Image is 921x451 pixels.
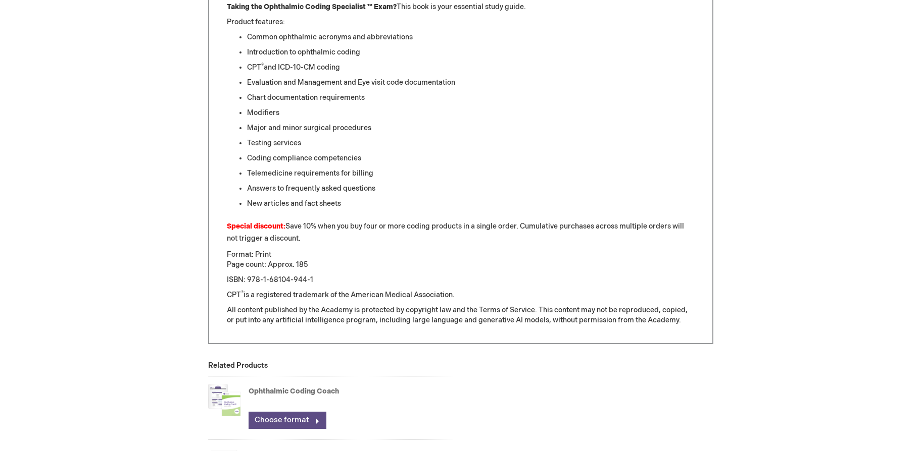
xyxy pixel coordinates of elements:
[241,290,244,296] sup: ®
[249,387,339,396] a: Ophthalmic Coding Coach
[247,123,695,133] li: Major and minor surgical procedures
[247,32,695,42] li: Common ophthalmic acronyms and abbreviations
[208,380,240,420] img: Ophthalmic Coding Coach
[247,108,695,118] li: Modifiers
[227,305,695,325] p: All content published by the Academy is protected by copyright law and the Terms of Service. This...
[227,221,695,245] p: Save 10% when you buy four or more coding products in a single order. Cumulative purchases across...
[227,250,695,270] p: Format: Print Page count: Approx. 185
[247,184,695,194] li: Answers to frequently asked questions
[247,199,695,209] li: New articles and fact sheets
[247,93,695,103] li: Chart documentation requirements
[208,361,268,370] strong: Related Products
[261,63,264,69] sup: ®
[247,153,695,163] li: Coding compliance competencies
[227,17,695,27] p: Product features:
[227,290,695,300] p: CPT is a registered trademark of the American Medical Association.
[227,275,695,285] p: ISBN: 978-1-68104-944-1
[227,222,285,231] strong: Special discount:
[247,63,695,73] li: CPT and ICD-10-CM coding
[247,78,695,88] li: Evaluation and Management and Eye visit code documentation
[247,47,695,58] li: Introduction to ophthalmic coding
[227,3,397,11] strong: Taking the Ophthalmic Coding Specialist ™ Exam?
[247,138,695,148] li: Testing services
[247,168,695,179] li: Telemedicine requirements for billing
[249,412,326,429] a: Choose format
[227,2,695,12] p: This book is your essential study guide.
